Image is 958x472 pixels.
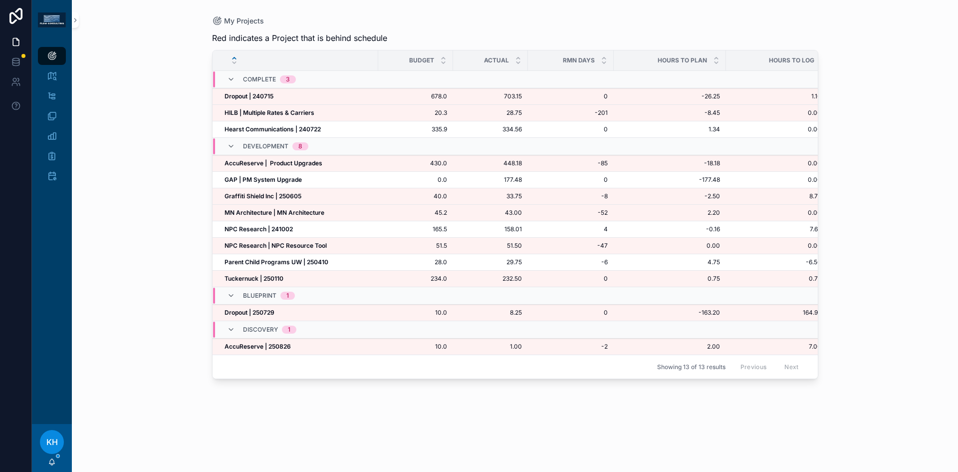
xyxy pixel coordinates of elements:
[459,275,522,283] a: 232.50
[726,309,821,317] a: 164.95
[225,176,302,183] strong: GAP | PM System Upgrade
[225,92,273,100] strong: Dropout | 240715
[726,242,821,250] a: 0.00
[620,92,720,100] a: -26.25
[212,32,387,44] span: Red indicates a Project that is behind schedule
[534,225,608,233] a: 4
[384,192,447,200] a: 40.0
[286,75,290,83] div: 3
[534,192,608,200] span: -8
[459,176,522,184] a: 177.48
[38,12,66,27] img: App logo
[384,275,447,283] span: 234.0
[225,125,321,133] strong: Hearst Communications | 240722
[534,343,608,351] a: -2
[225,209,372,217] a: MN Architecture | MN Architecture
[225,225,293,233] strong: NPC Research | 241002
[225,242,327,249] strong: NPC Research | NPC Resource Tool
[726,159,821,167] a: 0.00
[726,92,821,100] a: 1.10
[534,242,608,250] span: -47
[384,258,447,266] a: 28.0
[620,309,720,317] span: -163.20
[534,159,608,167] a: -85
[384,159,447,167] a: 430.0
[620,225,720,233] a: -0.16
[620,159,720,167] a: -18.18
[726,209,821,217] span: 0.00
[225,275,372,283] a: Tuckernuck | 250110
[212,16,264,26] a: My Projects
[384,176,447,184] a: 0.0
[384,309,447,317] span: 10.0
[534,176,608,184] a: 0
[459,159,522,167] a: 448.18
[459,225,522,233] a: 158.01
[726,275,821,283] a: 0.75
[534,92,608,100] a: 0
[225,109,372,117] a: HILB | Multiple Rates & Carriers
[225,192,301,200] strong: Graffiti Shield Inc | 250605
[459,258,522,266] span: 29.75
[620,242,720,250] a: 0.00
[459,125,522,133] a: 334.56
[459,209,522,217] a: 43.00
[726,343,821,351] span: 7.00
[459,242,522,250] a: 51.50
[243,75,276,83] span: Complete
[726,125,821,133] a: 0.00
[384,343,447,351] a: 10.0
[459,109,522,117] span: 28.75
[534,125,608,133] a: 0
[534,275,608,283] a: 0
[534,109,608,117] a: -201
[620,192,720,200] a: -2.50
[225,176,372,184] a: GAP | PM System Upgrade
[620,343,720,351] a: 2.00
[563,56,595,64] span: RMN Days
[726,192,821,200] a: 8.75
[384,125,447,133] a: 335.9
[769,56,814,64] span: Hours to Log
[225,225,372,233] a: NPC Research | 241002
[225,192,372,200] a: Graffiti Shield Inc | 250605
[384,225,447,233] a: 165.5
[298,142,302,150] div: 8
[225,159,322,167] strong: AccuReserve | Product Upgrades
[384,209,447,217] span: 45.2
[726,176,821,184] a: 0.00
[620,275,720,283] a: 0.75
[620,209,720,217] span: 2.20
[459,92,522,100] a: 703.15
[534,209,608,217] span: -52
[225,159,372,167] a: AccuReserve | Product Upgrades
[459,309,522,317] span: 8.25
[534,309,608,317] a: 0
[32,40,72,198] div: scrollable content
[620,109,720,117] a: -8.45
[620,125,720,133] span: 1.34
[459,343,522,351] a: 1.00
